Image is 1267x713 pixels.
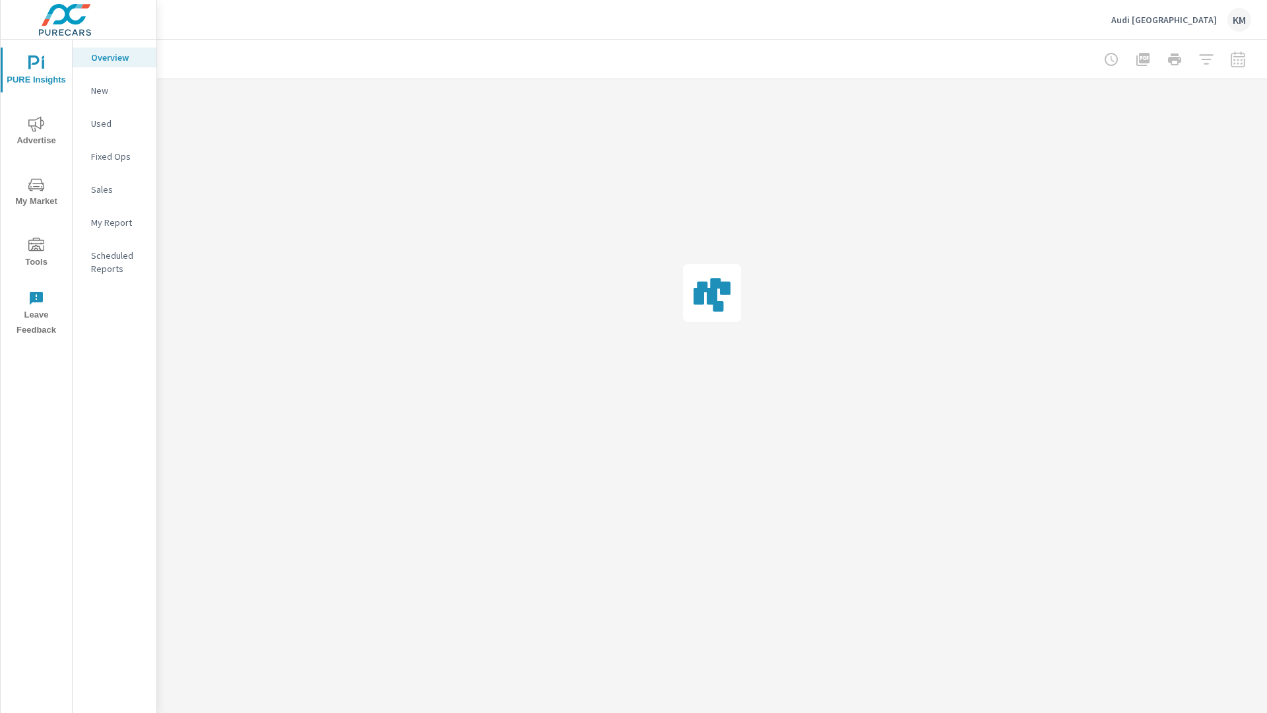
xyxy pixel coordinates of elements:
[5,55,68,88] span: PURE Insights
[91,216,146,229] p: My Report
[73,81,156,100] div: New
[91,150,146,163] p: Fixed Ops
[5,290,68,338] span: Leave Feedback
[91,183,146,196] p: Sales
[91,249,146,275] p: Scheduled Reports
[73,213,156,232] div: My Report
[5,238,68,270] span: Tools
[91,117,146,130] p: Used
[1,40,72,343] div: nav menu
[1111,14,1217,26] p: Audi [GEOGRAPHIC_DATA]
[91,84,146,97] p: New
[5,116,68,149] span: Advertise
[73,147,156,166] div: Fixed Ops
[73,114,156,133] div: Used
[73,48,156,67] div: Overview
[73,180,156,199] div: Sales
[5,177,68,209] span: My Market
[73,246,156,279] div: Scheduled Reports
[1227,8,1251,32] div: KM
[91,51,146,64] p: Overview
